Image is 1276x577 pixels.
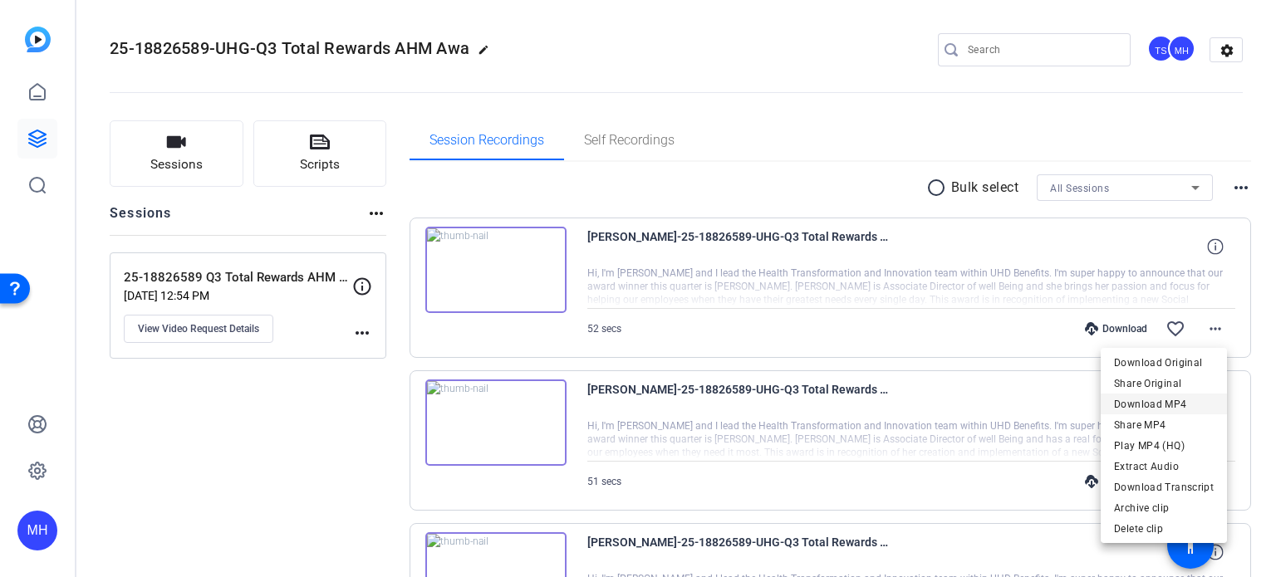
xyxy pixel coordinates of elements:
[1114,498,1214,518] span: Archive clip
[1114,374,1214,394] span: Share Original
[1114,436,1214,456] span: Play MP4 (HQ)
[1114,477,1214,497] span: Download Transcript
[1114,519,1214,539] span: Delete clip
[1114,353,1214,373] span: Download Original
[1114,394,1214,414] span: Download MP4
[1114,415,1214,435] span: Share MP4
[1114,457,1214,477] span: Extract Audio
